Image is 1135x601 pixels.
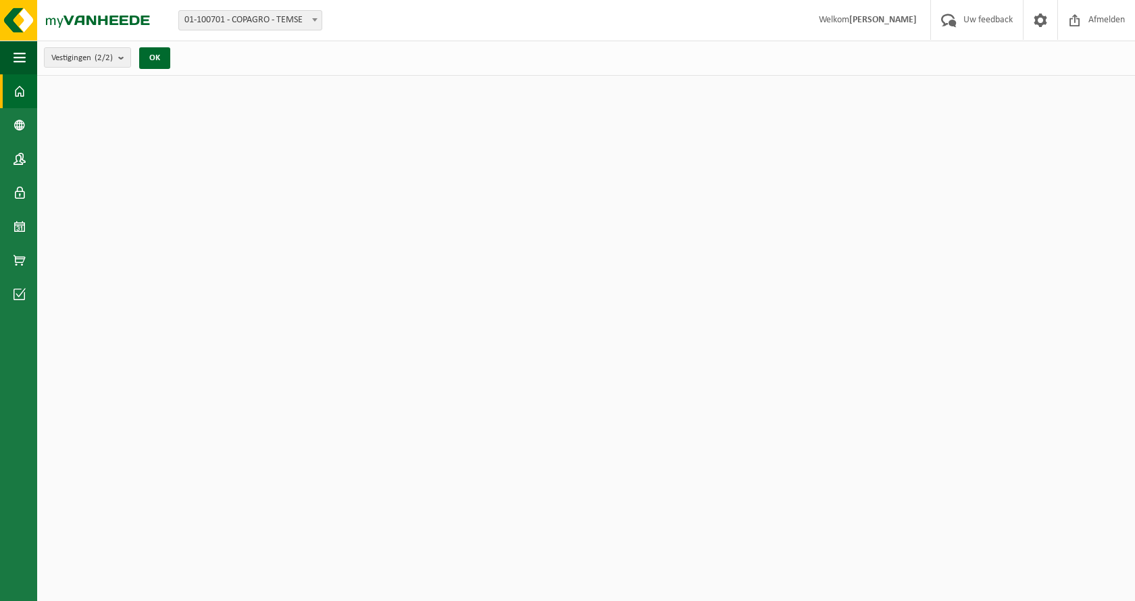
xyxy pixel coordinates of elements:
button: Vestigingen(2/2) [44,47,131,68]
span: 01-100701 - COPAGRO - TEMSE [179,11,322,30]
span: 01-100701 - COPAGRO - TEMSE [178,10,322,30]
button: OK [139,47,170,69]
span: Vestigingen [51,48,113,68]
strong: [PERSON_NAME] [849,15,917,25]
count: (2/2) [95,53,113,62]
